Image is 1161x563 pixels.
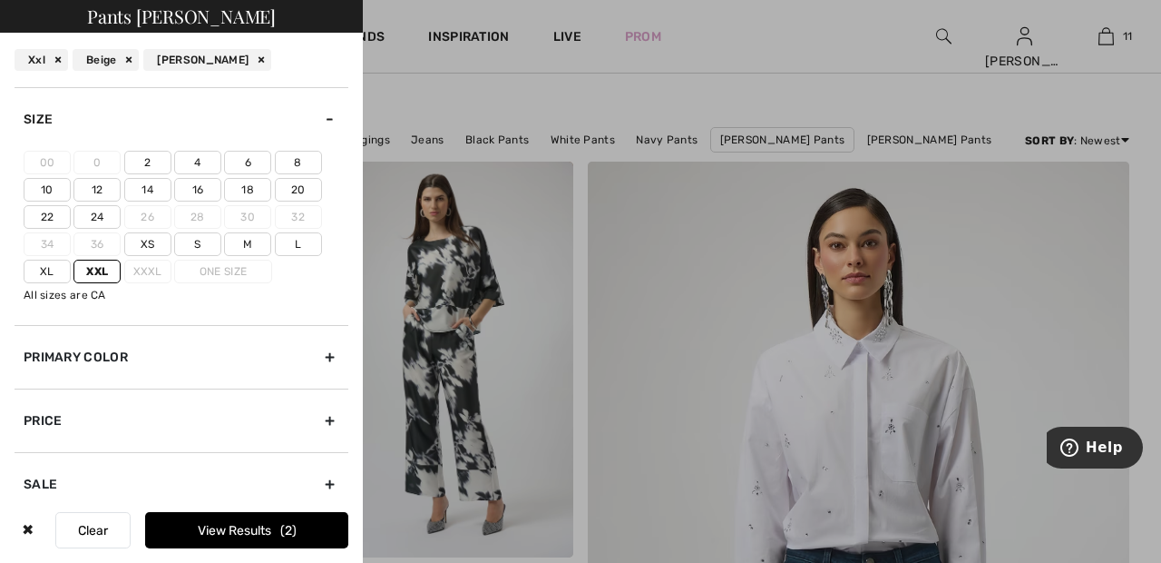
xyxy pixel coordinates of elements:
[124,178,171,202] label: 14
[174,151,221,174] label: 4
[174,260,272,283] label: One Size
[145,512,348,548] button: View Results2
[224,232,271,256] label: M
[275,178,322,202] label: 20
[24,232,71,256] label: 34
[124,205,171,229] label: 26
[73,151,121,174] label: 0
[24,260,71,283] label: Xl
[73,260,121,283] label: Xxl
[73,49,140,71] div: Beige
[15,512,41,548] div: ✖
[24,287,348,303] div: All sizes are CA
[15,389,348,452] div: Price
[73,205,121,229] label: 24
[1047,427,1143,472] iframe: Opens a widget where you can find more information
[24,151,71,174] label: 00
[73,232,121,256] label: 36
[73,178,121,202] label: 12
[174,205,221,229] label: 28
[24,205,71,229] label: 22
[15,452,348,516] div: Sale
[124,260,171,283] label: Xxxl
[275,232,322,256] label: L
[224,205,271,229] label: 30
[224,178,271,202] label: 18
[124,232,171,256] label: Xs
[174,178,221,202] label: 16
[143,49,271,71] div: [PERSON_NAME]
[15,49,68,71] div: Xxl
[275,205,322,229] label: 32
[55,512,131,548] button: Clear
[15,87,348,151] div: Size
[24,178,71,202] label: 10
[174,232,221,256] label: S
[124,151,171,174] label: 2
[280,523,297,538] span: 2
[275,151,322,174] label: 8
[15,325,348,389] div: Primary Color
[224,151,271,174] label: 6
